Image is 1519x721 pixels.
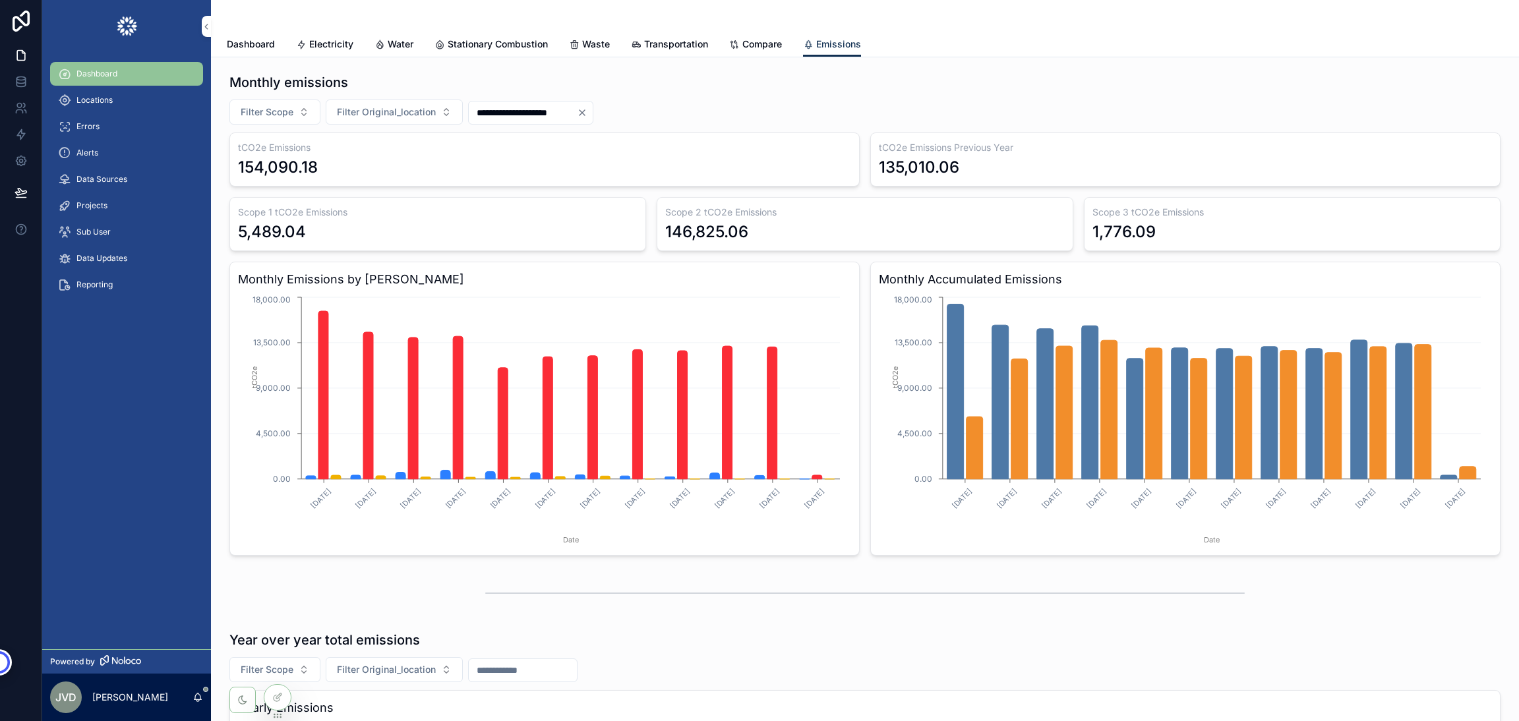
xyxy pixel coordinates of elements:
[238,699,1492,717] h3: Yearly Emissions
[1443,486,1467,510] text: [DATE]
[1040,486,1063,510] text: [DATE]
[434,32,548,59] a: Stationary Combustion
[563,535,579,544] tspan: Date
[50,273,203,297] a: Reporting
[879,141,1492,154] h3: tCO2e Emissions Previous Year
[256,428,291,438] tspan: 4,500.00
[253,295,291,304] tspan: 18,000.00
[50,141,203,165] a: Alerts
[879,157,959,178] div: 135,010.06
[950,486,974,510] text: [DATE]
[1219,486,1243,510] text: [DATE]
[241,663,293,676] span: Filter Scope
[1354,486,1377,510] text: [DATE]
[326,657,463,682] button: Select Button
[399,486,423,510] text: [DATE]
[713,486,736,510] text: [DATE]
[879,294,1492,547] div: chart
[50,88,203,112] a: Locations
[644,38,708,51] span: Transportation
[238,294,851,547] div: chart
[803,32,861,57] a: Emissions
[256,383,291,393] tspan: 9,000.00
[533,486,557,510] text: [DATE]
[895,337,932,347] tspan: 13,500.00
[50,246,203,270] a: Data Updates
[388,38,413,51] span: Water
[76,279,113,290] span: Reporting
[50,220,203,244] a: Sub User
[665,206,1065,219] h3: Scope 2 tCO2e Emissions
[238,221,306,243] div: 5,489.04
[76,227,111,237] span: Sub User
[76,121,100,132] span: Errors
[337,663,436,676] span: Filter Original_location
[50,115,203,138] a: Errors
[76,148,98,158] span: Alerts
[76,95,113,105] span: Locations
[879,270,1492,289] h3: Monthly Accumulated Emissions
[569,32,610,59] a: Waste
[296,32,353,59] a: Electricity
[227,32,275,59] a: Dashboard
[444,486,467,510] text: [DATE]
[914,474,932,484] tspan: 0.00
[250,366,259,388] tspan: tCO2e
[76,69,117,79] span: Dashboard
[1129,486,1153,510] text: [DATE]
[1398,486,1422,510] text: [DATE]
[229,657,320,682] button: Select Button
[50,194,203,217] a: Projects
[577,107,593,118] button: Clear
[253,337,291,347] tspan: 13,500.00
[309,486,333,510] text: [DATE]
[582,38,610,51] span: Waste
[729,32,782,59] a: Compare
[50,62,203,86] a: Dashboard
[229,73,348,92] h1: Monthly emissions
[1309,486,1332,510] text: [DATE]
[227,38,275,51] span: Dashboard
[631,32,708,59] a: Transportation
[50,656,95,667] span: Powered by
[1085,486,1108,510] text: [DATE]
[229,100,320,125] button: Select Button
[42,53,211,314] div: scrollable content
[623,486,647,510] text: [DATE]
[894,295,932,304] tspan: 18,000.00
[238,206,638,219] h3: Scope 1 tCO2e Emissions
[1204,535,1220,544] tspan: Date
[578,486,602,510] text: [DATE]
[758,486,781,510] text: [DATE]
[50,167,203,191] a: Data Sources
[42,649,211,674] a: Powered by
[995,486,1019,510] text: [DATE]
[816,38,861,51] span: Emissions
[742,38,782,51] span: Compare
[897,383,932,393] tspan: 9,000.00
[76,200,107,211] span: Projects
[241,105,293,119] span: Filter Scope
[1092,221,1156,243] div: 1,776.09
[337,105,436,119] span: Filter Original_location
[326,100,463,125] button: Select Button
[273,474,291,484] tspan: 0.00
[238,270,851,289] h3: Monthly Emissions by [PERSON_NAME]
[238,157,318,178] div: 154,090.18
[76,174,127,185] span: Data Sources
[92,691,168,704] p: [PERSON_NAME]
[55,689,76,705] span: JVd
[309,38,353,51] span: Electricity
[891,366,900,388] tspan: tCO2e
[897,428,932,438] tspan: 4,500.00
[802,486,826,510] text: [DATE]
[116,16,138,37] img: App logo
[229,631,420,649] h1: Year over year total emissions
[1264,486,1288,510] text: [DATE]
[668,486,692,510] text: [DATE]
[1092,206,1492,219] h3: Scope 3 tCO2e Emissions
[374,32,413,59] a: Water
[354,486,378,510] text: [DATE]
[448,38,548,51] span: Stationary Combustion
[238,141,851,154] h3: tCO2e Emissions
